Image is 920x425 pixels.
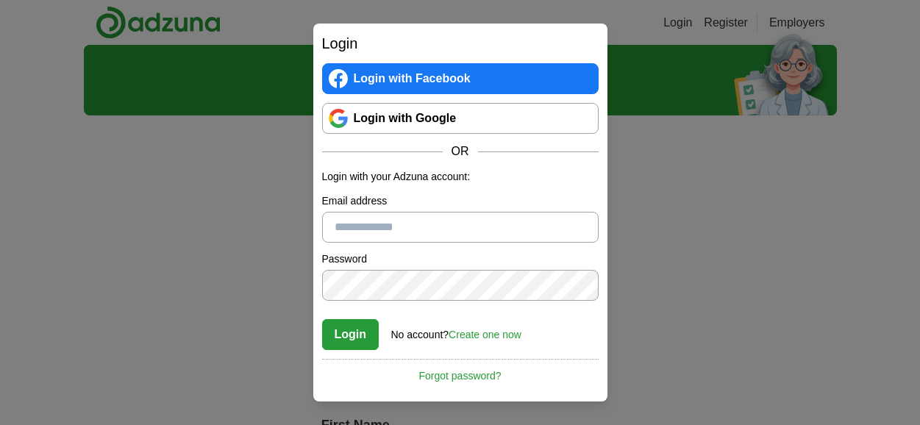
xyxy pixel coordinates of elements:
button: Login [322,319,379,350]
span: OR [443,143,478,160]
a: Login with Google [322,103,599,134]
label: Password [322,251,599,267]
h2: Login [322,32,599,54]
a: Login with Facebook [322,63,599,94]
label: Email address [322,193,599,209]
div: No account? [391,318,521,343]
a: Create one now [449,329,521,340]
p: Login with your Adzuna account: [322,169,599,185]
a: Forgot password? [322,359,599,384]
